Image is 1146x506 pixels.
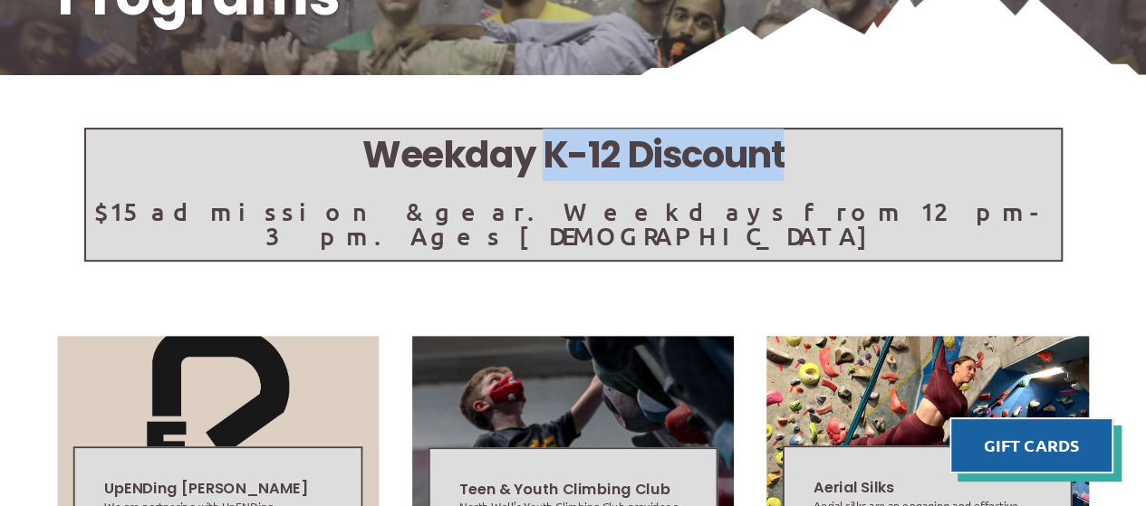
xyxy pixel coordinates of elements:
h5: Weekday K-12 Discount [86,129,1061,181]
h2: UpENDing [PERSON_NAME] [104,477,332,498]
h2: Teen & Youth Climbing Club [459,478,688,499]
h2: Aerial Silks [814,476,1042,497]
p: $15 admission & gear. Weekdays from 12pm-3pm. Ages [DEMOGRAPHIC_DATA] [86,199,1061,248]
